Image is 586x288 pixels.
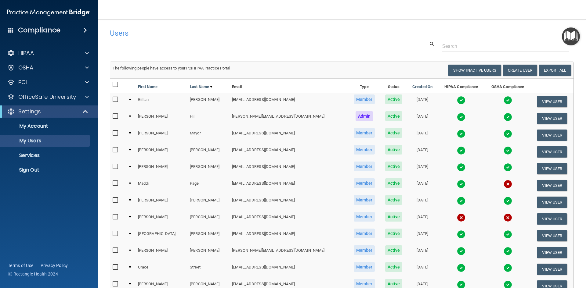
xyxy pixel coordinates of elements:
input: Search [442,41,569,52]
th: Email [230,79,348,93]
span: Member [354,178,375,188]
span: Member [354,145,375,155]
p: HIPAA [18,49,34,57]
span: Active [385,128,403,138]
span: Active [385,229,403,238]
td: [EMAIL_ADDRESS][DOMAIN_NAME] [230,127,348,144]
td: [PERSON_NAME] [187,194,230,211]
button: Create User [503,65,537,76]
td: [PERSON_NAME] [187,244,230,261]
iframe: Drift Widget Chat Controller [480,245,579,269]
span: Member [354,128,375,138]
p: My Users [4,138,87,144]
td: [DATE] [407,227,438,244]
td: Gillian [136,93,187,110]
span: Member [354,212,375,222]
a: HIPAA [7,49,89,57]
img: tick.e7d51cea.svg [504,113,512,121]
button: View User [537,113,567,124]
img: tick.e7d51cea.svg [457,146,465,155]
p: PCI [18,79,27,86]
img: tick.e7d51cea.svg [504,146,512,155]
button: View User [537,163,567,174]
button: View User [537,146,567,158]
a: Export All [539,65,571,76]
th: Type [348,79,380,93]
td: [PERSON_NAME] [136,211,187,227]
p: Sign Out [4,167,87,173]
td: [DATE] [407,110,438,127]
a: Last Name [190,83,212,91]
span: Member [354,195,375,205]
button: View User [537,213,567,225]
td: [PERSON_NAME] [187,227,230,244]
td: [PERSON_NAME][EMAIL_ADDRESS][DOMAIN_NAME] [230,110,348,127]
td: [PERSON_NAME] [136,244,187,261]
td: [DATE] [407,127,438,144]
td: [EMAIL_ADDRESS][DOMAIN_NAME] [230,211,348,227]
img: tick.e7d51cea.svg [457,197,465,205]
a: OSHA [7,64,89,71]
a: First Name [138,83,157,91]
td: [GEOGRAPHIC_DATA] [136,227,187,244]
img: tick.e7d51cea.svg [504,230,512,239]
span: Member [354,162,375,171]
p: My Account [4,123,87,129]
a: Created On [412,83,432,91]
span: Ⓒ Rectangle Health 2024 [8,271,58,277]
td: Grace [136,261,187,278]
a: Privacy Policy [41,262,68,268]
span: Admin [356,111,373,121]
span: Active [385,178,403,188]
p: Settings [18,108,41,115]
td: [EMAIL_ADDRESS][DOMAIN_NAME] [230,177,348,194]
img: tick.e7d51cea.svg [457,264,465,272]
img: tick.e7d51cea.svg [457,230,465,239]
td: [PERSON_NAME] [187,160,230,177]
span: The following people have access to your PCIHIPAA Practice Portal [113,66,230,70]
p: OSHA [18,64,34,71]
span: Member [354,245,375,255]
td: [PERSON_NAME] [136,127,187,144]
td: [EMAIL_ADDRESS][DOMAIN_NAME] [230,194,348,211]
span: Active [385,195,403,205]
td: [DATE] [407,177,438,194]
td: [DATE] [407,211,438,227]
td: [EMAIL_ADDRESS][DOMAIN_NAME] [230,144,348,160]
td: [DATE] [407,261,438,278]
td: [DATE] [407,194,438,211]
td: [EMAIL_ADDRESS][DOMAIN_NAME] [230,160,348,177]
button: View User [537,96,567,107]
img: tick.e7d51cea.svg [504,197,512,205]
span: Member [354,229,375,238]
button: View User [537,130,567,141]
img: tick.e7d51cea.svg [504,96,512,105]
td: [EMAIL_ADDRESS][DOMAIN_NAME] [230,261,348,278]
button: View User [537,230,567,241]
td: [DATE] [407,93,438,110]
img: cross.ca9f0e7f.svg [504,213,512,222]
img: PMB logo [7,6,90,19]
span: Member [354,262,375,272]
th: Status [380,79,407,93]
span: Member [354,94,375,104]
a: OfficeSafe University [7,93,89,101]
td: [PERSON_NAME] [187,144,230,160]
td: [PERSON_NAME] [187,93,230,110]
span: Active [385,245,403,255]
td: [DATE] [407,144,438,160]
td: [PERSON_NAME] [136,110,187,127]
img: tick.e7d51cea.svg [457,163,465,172]
span: Active [385,162,403,171]
img: tick.e7d51cea.svg [504,130,512,138]
h4: Compliance [18,26,60,34]
h4: Users [110,29,377,37]
td: [EMAIL_ADDRESS][DOMAIN_NAME] [230,227,348,244]
td: [PERSON_NAME] [136,160,187,177]
th: OSHA Compliance [485,79,531,93]
th: HIPAA Compliance [438,79,485,93]
img: tick.e7d51cea.svg [457,247,465,255]
td: Street [187,261,230,278]
td: Page [187,177,230,194]
button: Show Inactive Users [448,65,501,76]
